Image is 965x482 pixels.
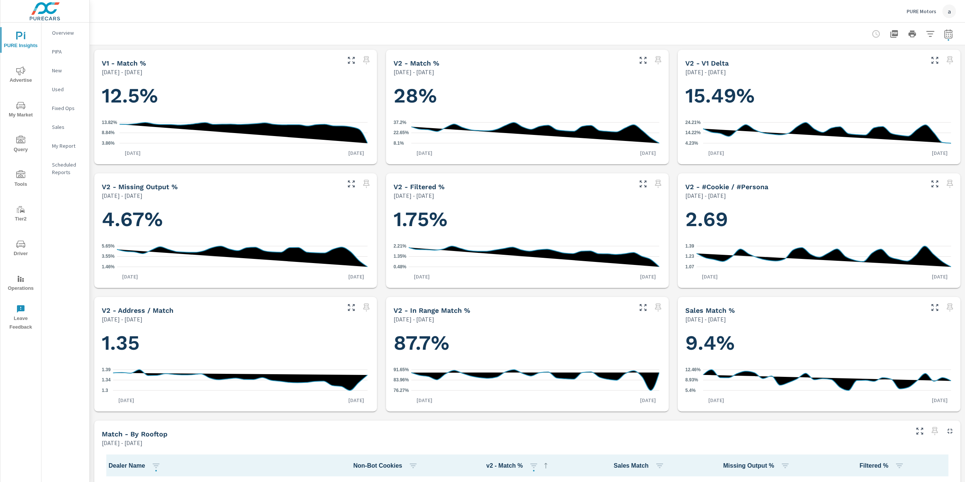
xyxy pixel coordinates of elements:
[394,378,409,383] text: 83.96%
[685,67,726,77] p: [DATE] - [DATE]
[102,130,115,136] text: 8.84%
[929,54,941,66] button: Make Fullscreen
[927,396,953,404] p: [DATE]
[927,273,953,280] p: [DATE]
[102,59,146,67] h5: v1 - Match %
[52,161,83,176] p: Scheduled Reports
[723,461,793,470] span: Missing Output %
[411,396,438,404] p: [DATE]
[52,142,83,150] p: My Report
[41,140,89,151] div: My Report
[859,461,907,470] span: Filtered %
[3,305,39,332] span: Leave Feedback
[637,301,649,314] button: Make Fullscreen
[102,254,115,259] text: 3.55%
[394,306,470,314] h5: v2 - In Range Match %
[102,264,115,269] text: 1.46%
[109,461,164,470] span: Dealer Name
[102,83,369,109] h1: 12.5%
[102,315,142,324] p: [DATE] - [DATE]
[102,120,117,125] text: 13.82%
[394,183,444,191] h5: v2 - Filtered %
[394,330,661,356] h1: 87.7%
[637,54,649,66] button: Make Fullscreen
[703,149,729,157] p: [DATE]
[652,178,664,190] span: Select a preset date range to save this widget
[614,461,667,470] span: Sales Match
[394,67,434,77] p: [DATE] - [DATE]
[394,141,404,146] text: 8.1%
[685,264,694,269] text: 1.07
[685,367,701,372] text: 12.46%
[360,54,372,66] span: Select a preset date range to save this widget
[914,425,926,437] button: Make Fullscreen
[102,67,142,77] p: [DATE] - [DATE]
[685,330,953,356] h1: 9.4%
[927,149,953,157] p: [DATE]
[652,301,664,314] span: Select a preset date range to save this widget
[887,26,902,41] button: "Export Report to PDF"
[394,367,409,372] text: 91.65%
[3,66,39,85] span: Advertise
[944,301,956,314] span: Select a preset date range to save this widget
[394,207,661,232] h1: 1.75%
[635,273,661,280] p: [DATE]
[102,330,369,356] h1: 1.35
[929,178,941,190] button: Make Fullscreen
[486,461,550,470] span: v2 - Match %
[3,101,39,119] span: My Market
[41,84,89,95] div: Used
[637,178,649,190] button: Make Fullscreen
[394,264,406,269] text: 0.48%
[102,378,111,383] text: 1.34
[41,46,89,57] div: PIPA
[941,26,956,41] button: Select Date Range
[635,396,661,404] p: [DATE]
[102,243,115,249] text: 5.65%
[3,205,39,223] span: Tier2
[343,396,369,404] p: [DATE]
[394,315,434,324] p: [DATE] - [DATE]
[117,273,143,280] p: [DATE]
[3,240,39,258] span: Driver
[685,243,694,249] text: 1.39
[942,5,956,18] div: a
[41,159,89,178] div: Scheduled Reports
[119,149,146,157] p: [DATE]
[343,273,369,280] p: [DATE]
[3,274,39,293] span: Operations
[394,130,409,136] text: 22.65%
[343,149,369,157] p: [DATE]
[3,136,39,154] span: Query
[52,29,83,37] p: Overview
[52,123,83,131] p: Sales
[685,207,953,232] h1: 2.69
[685,183,768,191] h5: v2 - #Cookie / #Persona
[409,273,435,280] p: [DATE]
[685,191,726,200] p: [DATE] - [DATE]
[394,243,406,249] text: 2.21%
[703,396,729,404] p: [DATE]
[360,178,372,190] span: Select a preset date range to save this widget
[102,141,115,146] text: 3.86%
[394,59,439,67] h5: v2 - Match %
[697,273,723,280] p: [DATE]
[685,254,694,259] text: 1.23
[102,438,142,447] p: [DATE] - [DATE]
[353,461,421,470] span: Non-Bot Cookies
[102,207,369,232] h1: 4.67%
[685,141,698,146] text: 4.23%
[345,178,357,190] button: Make Fullscreen
[102,430,167,438] h5: Match - By Rooftop
[52,104,83,112] p: Fixed Ops
[52,67,83,74] p: New
[394,254,406,259] text: 1.35%
[685,83,953,109] h1: 15.49%
[394,120,406,125] text: 37.2%
[102,191,142,200] p: [DATE] - [DATE]
[685,130,701,136] text: 14.22%
[102,388,108,393] text: 1.3
[635,149,661,157] p: [DATE]
[685,59,729,67] h5: v2 - v1 Delta
[345,301,357,314] button: Make Fullscreen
